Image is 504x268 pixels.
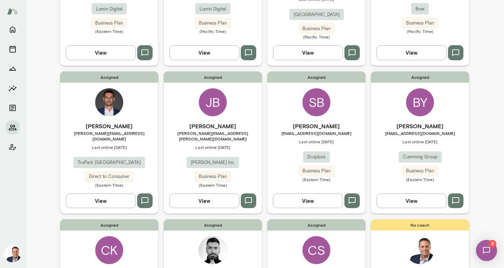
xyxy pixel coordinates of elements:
span: Business Plan [195,20,231,27]
span: [PERSON_NAME][EMAIL_ADDRESS][PERSON_NAME][DOMAIN_NAME] [164,130,262,142]
button: Growth Plan [6,62,20,76]
span: (Pacific Time) [371,28,469,34]
span: Last online [DATE] [164,144,262,150]
button: View [273,45,343,60]
span: Lumin Digital [195,6,230,13]
button: View [377,45,447,60]
img: Jon Fraser [406,236,434,264]
span: (Eastern Time) [164,182,262,188]
div: CS [302,236,330,264]
span: Business Plan [298,167,335,174]
img: Mento [7,5,18,18]
h6: [PERSON_NAME] [164,122,262,130]
img: Alex Kugell [199,236,227,264]
span: Business Plan [195,173,231,180]
button: View [377,193,447,208]
h6: [PERSON_NAME] [267,122,365,130]
span: Last online [DATE] [371,139,469,144]
span: Last online [DATE] [60,144,158,150]
button: Client app [6,140,20,154]
span: TruPark [GEOGRAPHIC_DATA] [73,159,145,166]
img: Aaron Alamary [95,88,123,116]
span: Business Plan [91,20,127,27]
span: [EMAIL_ADDRESS][DOMAIN_NAME] [267,130,365,136]
span: [EMAIL_ADDRESS][DOMAIN_NAME] [371,130,469,136]
span: Lumin Digital [92,6,127,13]
button: View [66,193,136,208]
span: Assigned [371,71,469,83]
span: [GEOGRAPHIC_DATA] [289,11,344,18]
span: No coach [371,219,469,231]
button: Members [6,121,20,135]
span: Last online [DATE] [267,139,365,144]
div: CK [95,236,123,264]
span: Business Plan [402,167,438,174]
button: Documents [6,101,20,115]
button: View [169,45,239,60]
button: View [169,193,239,208]
span: Dropbox [303,153,330,160]
span: Direct to Consumer [85,173,134,180]
div: SB [302,88,330,116]
button: Home [6,22,20,36]
span: [PERSON_NAME][EMAIL_ADDRESS][DOMAIN_NAME] [60,130,158,142]
span: Business Plan [298,25,335,32]
span: Assigned [164,71,262,83]
button: View [273,193,343,208]
span: Business Plan [402,20,438,27]
span: Assigned [164,219,262,231]
span: Assigned [60,71,158,83]
span: (Pacific Time) [267,34,365,40]
span: Brex [411,6,429,13]
span: (Pacific Time) [164,28,262,34]
button: Sessions [6,42,20,56]
span: Cumming Group [399,153,442,160]
div: BY [406,88,434,116]
span: [PERSON_NAME] Inc. [187,159,239,166]
span: Assigned [60,219,158,231]
span: Assigned [267,219,365,231]
span: (Eastern Time) [60,28,158,34]
span: (Eastern Time) [267,177,365,182]
h6: [PERSON_NAME] [60,122,158,130]
button: Insights [6,81,20,95]
img: Jon Fraser [4,246,21,262]
span: (Eastern Time) [60,182,158,188]
span: (Eastern Time) [371,177,469,182]
div: JB [199,88,227,116]
span: Assigned [267,71,365,83]
button: View [66,45,136,60]
h6: [PERSON_NAME] [371,122,469,130]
